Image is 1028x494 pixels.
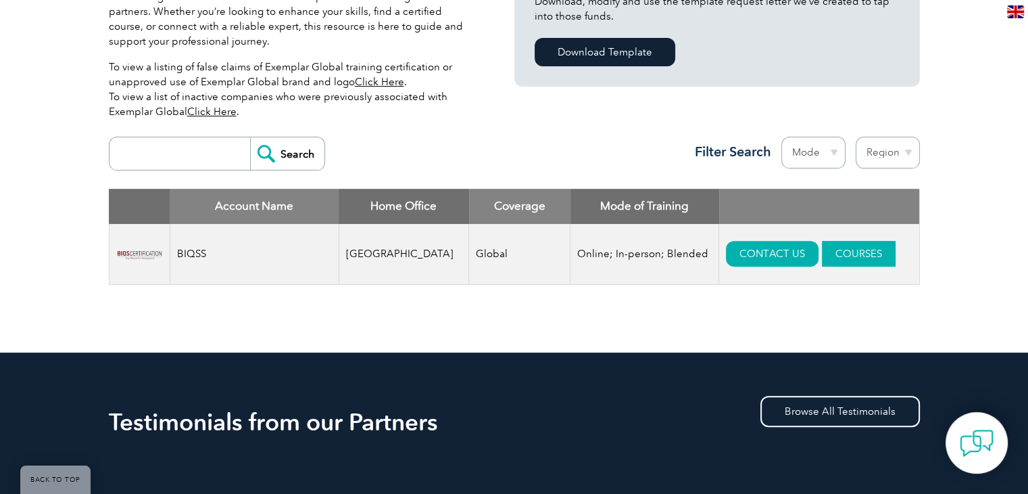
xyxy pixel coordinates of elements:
[822,241,896,267] a: COURSES
[339,189,469,224] th: Home Office: activate to sort column ascending
[719,189,919,224] th: : activate to sort column ascending
[570,189,719,224] th: Mode of Training: activate to sort column ascending
[339,224,469,285] td: [GEOGRAPHIC_DATA]
[570,224,719,285] td: Online; In-person; Blended
[687,143,771,160] h3: Filter Search
[109,411,920,433] h2: Testimonials from our Partners
[726,241,818,267] a: CONTACT US
[250,137,324,170] input: Search
[116,231,163,277] img: 13dcf6a5-49c1-ed11-b597-0022481565fd-logo.png
[960,426,994,460] img: contact-chat.png
[187,106,237,118] a: Click Here
[1007,5,1024,18] img: en
[760,396,920,427] a: Browse All Testimonials
[170,224,339,285] td: BIQSS
[535,38,675,66] a: Download Template
[469,189,570,224] th: Coverage: activate to sort column ascending
[109,60,474,119] p: To view a listing of false claims of Exemplar Global training certification or unapproved use of ...
[20,466,91,494] a: BACK TO TOP
[170,189,339,224] th: Account Name: activate to sort column descending
[355,76,404,88] a: Click Here
[469,224,570,285] td: Global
